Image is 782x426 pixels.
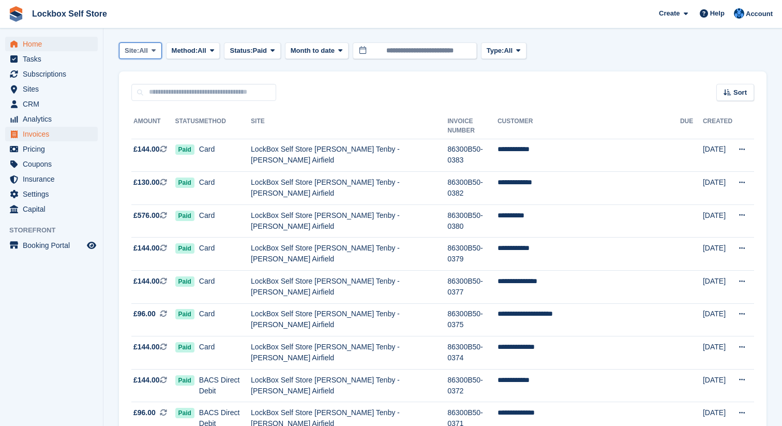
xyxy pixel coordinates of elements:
[23,142,85,156] span: Pricing
[133,177,160,188] span: £130.00
[447,303,498,336] td: 86300B50-0375
[251,172,447,205] td: LockBox Self Store [PERSON_NAME] Tenby - [PERSON_NAME] Airfield
[23,187,85,201] span: Settings
[5,67,98,81] a: menu
[199,369,251,402] td: BACS Direct Debit
[5,238,98,253] a: menu
[5,112,98,126] a: menu
[175,375,194,386] span: Paid
[659,8,680,19] span: Create
[251,113,447,139] th: Site
[175,342,194,352] span: Paid
[251,139,447,172] td: LockBox Self Store [PERSON_NAME] Tenby - [PERSON_NAME] Airfield
[5,142,98,156] a: menu
[175,144,194,155] span: Paid
[5,97,98,111] a: menu
[5,157,98,171] a: menu
[23,157,85,171] span: Coupons
[175,276,194,287] span: Paid
[28,5,111,22] a: Lockbox Self Store
[447,204,498,238] td: 86300B50-0380
[199,139,251,172] td: Card
[680,113,703,139] th: Due
[285,42,349,60] button: Month to date
[133,309,156,319] span: £96.00
[133,276,160,287] span: £144.00
[199,238,251,271] td: Card
[199,204,251,238] td: Card
[447,238,498,271] td: 86300B50-0379
[710,8,725,19] span: Help
[251,204,447,238] td: LockBox Self Store [PERSON_NAME] Tenby - [PERSON_NAME] Airfield
[85,239,98,252] a: Preview store
[133,342,160,352] span: £144.00
[291,46,335,56] span: Month to date
[133,375,160,386] span: £144.00
[251,336,447,370] td: LockBox Self Store [PERSON_NAME] Tenby - [PERSON_NAME] Airfield
[198,46,206,56] span: All
[125,46,139,56] span: Site:
[199,303,251,336] td: Card
[251,303,447,336] td: LockBox Self Store [PERSON_NAME] Tenby - [PERSON_NAME] Airfield
[733,87,747,98] span: Sort
[23,112,85,126] span: Analytics
[175,243,194,254] span: Paid
[133,243,160,254] span: £144.00
[5,202,98,216] a: menu
[23,127,85,141] span: Invoices
[251,369,447,402] td: LockBox Self Store [PERSON_NAME] Tenby - [PERSON_NAME] Airfield
[224,42,280,60] button: Status: Paid
[199,172,251,205] td: Card
[23,82,85,96] span: Sites
[23,97,85,111] span: CRM
[447,271,498,304] td: 86300B50-0377
[175,113,199,139] th: Status
[131,113,175,139] th: Amount
[23,52,85,66] span: Tasks
[5,37,98,51] a: menu
[504,46,513,56] span: All
[481,42,527,60] button: Type: All
[703,172,732,205] td: [DATE]
[133,144,160,155] span: £144.00
[251,271,447,304] td: LockBox Self Store [PERSON_NAME] Tenby - [PERSON_NAME] Airfield
[133,210,160,221] span: £576.00
[23,37,85,51] span: Home
[5,127,98,141] a: menu
[199,113,251,139] th: Method
[703,336,732,370] td: [DATE]
[703,271,732,304] td: [DATE]
[9,225,103,236] span: Storefront
[703,113,732,139] th: Created
[447,139,498,172] td: 86300B50-0383
[23,202,85,216] span: Capital
[8,6,24,22] img: stora-icon-8386f47178a22dfd0bd8f6a31ec36ba5ce8667c1dd55bd0f319d3a0aa187defe.svg
[498,113,680,139] th: Customer
[166,42,220,60] button: Method: All
[447,336,498,370] td: 86300B50-0374
[175,178,194,188] span: Paid
[5,172,98,186] a: menu
[175,211,194,221] span: Paid
[175,408,194,418] span: Paid
[447,369,498,402] td: 86300B50-0372
[703,139,732,172] td: [DATE]
[5,52,98,66] a: menu
[703,204,732,238] td: [DATE]
[447,113,498,139] th: Invoice Number
[703,303,732,336] td: [DATE]
[230,46,252,56] span: Status:
[253,46,267,56] span: Paid
[447,172,498,205] td: 86300B50-0382
[5,187,98,201] a: menu
[5,82,98,96] a: menu
[199,336,251,370] td: Card
[23,172,85,186] span: Insurance
[487,46,504,56] span: Type:
[251,238,447,271] td: LockBox Self Store [PERSON_NAME] Tenby - [PERSON_NAME] Airfield
[133,407,156,418] span: £96.00
[23,238,85,253] span: Booking Portal
[119,42,162,60] button: Site: All
[23,67,85,81] span: Subscriptions
[172,46,198,56] span: Method:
